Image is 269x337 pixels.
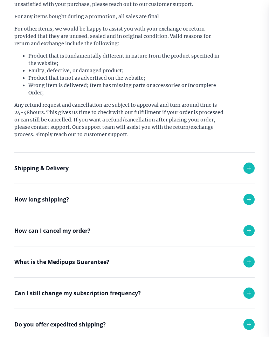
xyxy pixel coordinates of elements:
div: Yes you can. Simply reach out to support and we will adjust your monthly deliveries! [14,309,225,336]
p: How can I cancel my order? [14,226,90,235]
li: Wrong item is delivered; Item has missing parts or accessories or Incomplete Order; [28,82,225,97]
li: Faulty, defective, or damaged product; [28,67,225,74]
p: Shipping & Delivery [14,164,69,172]
p: Any refund request and cancellation are subject to approval and turn around time is 24-48hours. T... [14,101,225,138]
li: Product that is fundamentally different in nature from the product specified in the website; [28,52,225,67]
div: Any refund request and cancellation are subject to approval and turn around time is 24-48 hours. ... [14,246,225,295]
p: Can I still change my subscription frequency? [14,289,141,297]
div: Each order takes 1-2 business days to be delivered. [14,215,225,242]
p: For any items bought during a promotion, all sales are final [14,13,225,20]
p: How long shipping? [14,195,69,204]
li: Product that is not as advertised on the website; [28,74,225,82]
p: Do you offer expedited shipping? [14,320,106,329]
p: For other items, we would be happy to assist you with your exchange or return provided that they ... [14,25,225,47]
p: What is the Medipups Guarantee? [14,258,109,266]
div: If you received the wrong product or your product was damaged in transit, we will replace it with... [14,277,225,319]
